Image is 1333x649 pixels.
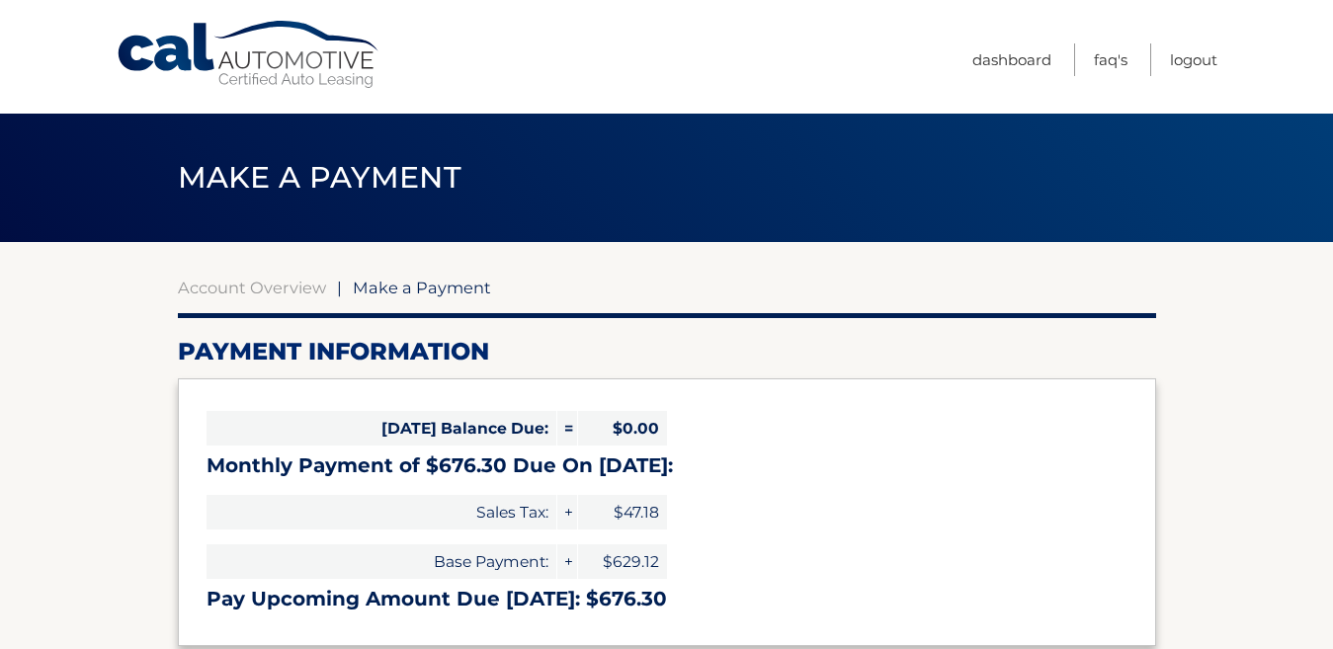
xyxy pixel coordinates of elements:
span: [DATE] Balance Due: [207,411,556,446]
span: $47.18 [578,495,667,529]
a: Cal Automotive [116,20,382,90]
span: Sales Tax: [207,495,556,529]
span: | [337,278,342,297]
span: + [557,495,577,529]
a: Dashboard [972,43,1051,76]
span: $0.00 [578,411,667,446]
span: Make a Payment [353,278,491,297]
a: FAQ's [1094,43,1127,76]
h3: Pay Upcoming Amount Due [DATE]: $676.30 [207,587,1127,611]
h3: Monthly Payment of $676.30 Due On [DATE]: [207,453,1127,478]
span: + [557,544,577,579]
span: = [557,411,577,446]
a: Account Overview [178,278,326,297]
a: Logout [1170,43,1217,76]
span: Base Payment: [207,544,556,579]
h2: Payment Information [178,337,1156,366]
span: Make a Payment [178,159,461,196]
span: $629.12 [578,544,667,579]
